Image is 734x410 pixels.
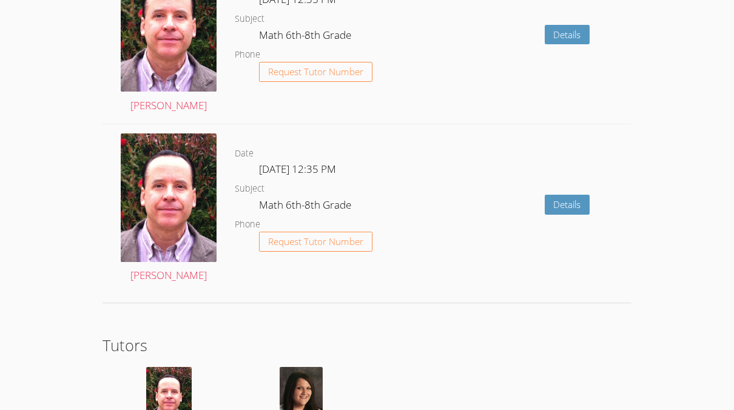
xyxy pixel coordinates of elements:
a: [PERSON_NAME] [121,133,217,284]
span: Request Tutor Number [268,67,363,76]
dt: Phone [235,47,260,62]
button: Request Tutor Number [259,62,372,82]
a: Details [545,25,590,45]
span: Request Tutor Number [268,237,363,246]
dd: Math 6th-8th Grade [259,27,354,47]
dt: Subject [235,181,264,197]
a: Details [545,195,590,215]
dt: Subject [235,12,264,27]
dd: Math 6th-8th Grade [259,197,354,217]
h2: Tutors [103,334,631,357]
button: Request Tutor Number [259,232,372,252]
dt: Date [235,146,254,161]
dt: Phone [235,217,260,232]
span: [DATE] 12:35 PM [259,162,336,176]
img: avatar.png [121,133,217,261]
